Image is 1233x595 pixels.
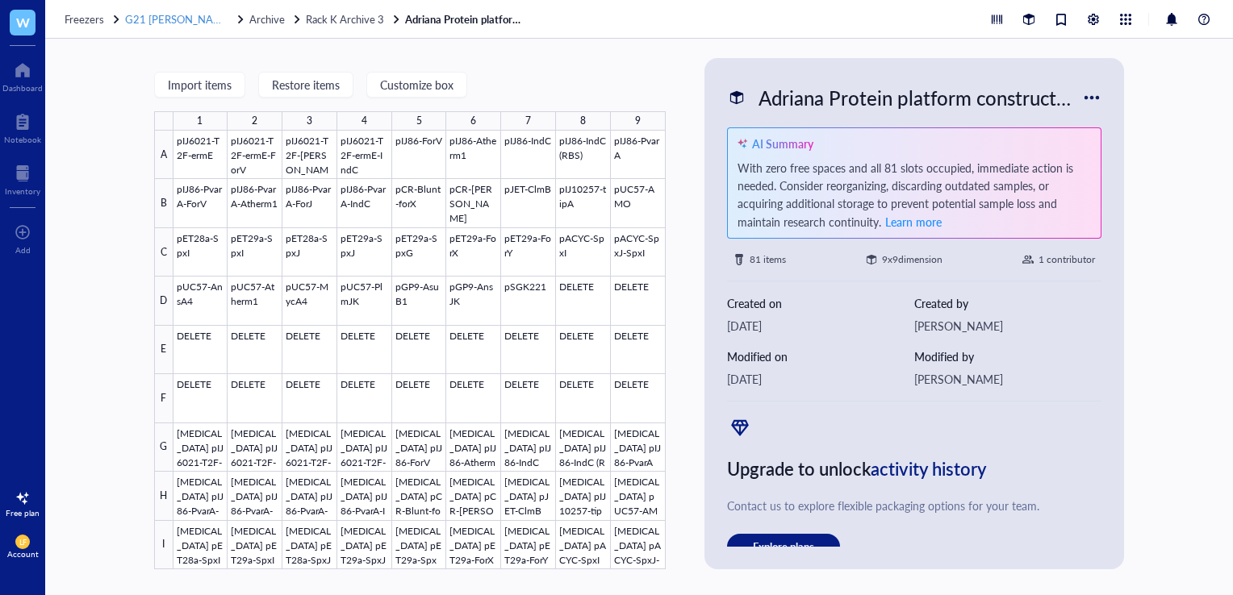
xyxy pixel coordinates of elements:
[470,111,476,131] div: 6
[16,12,30,32] span: W
[914,347,1101,365] div: Modified by
[914,294,1101,312] div: Created by
[258,72,353,98] button: Restore items
[154,374,173,422] div: F
[882,252,943,268] div: 9 x 9 dimension
[249,11,285,27] span: Archive
[914,370,1101,388] div: [PERSON_NAME]
[168,78,232,91] span: Import items
[154,131,173,179] div: A
[65,12,122,27] a: Freezers
[727,294,914,312] div: Created on
[635,111,641,131] div: 9
[380,78,453,91] span: Customize box
[727,534,1102,560] a: Explore plans
[5,186,40,196] div: Inventory
[752,135,813,152] div: AI Summary
[125,12,246,27] a: G21 [PERSON_NAME] -80
[154,72,245,98] button: Import items
[738,159,1092,231] div: With zero free spaces and all 81 slots occupied, immediate action is needed. Consider reorganizin...
[4,135,41,144] div: Notebook
[125,11,252,27] span: G21 [PERSON_NAME] -80
[751,81,1083,114] div: Adriana Protein platform constructs 2
[154,521,173,569] div: I
[154,472,173,520] div: H
[4,109,41,144] a: Notebook
[65,11,104,27] span: Freezers
[362,111,367,131] div: 4
[154,179,173,227] div: B
[1039,252,1095,268] div: 1 contributor
[580,111,586,131] div: 8
[366,72,467,98] button: Customize box
[727,370,914,388] div: [DATE]
[727,317,914,335] div: [DATE]
[6,508,40,518] div: Free plan
[19,538,27,547] span: LF
[197,111,203,131] div: 1
[727,347,914,365] div: Modified on
[252,111,257,131] div: 2
[405,12,526,27] a: Adriana Protein platform constructs 2
[249,12,402,27] a: ArchiveRack K Archive 3
[5,160,40,196] a: Inventory
[2,83,43,93] div: Dashboard
[154,423,173,472] div: G
[7,549,39,559] div: Account
[2,57,43,93] a: Dashboard
[154,326,173,374] div: E
[307,111,312,131] div: 3
[727,497,1102,514] div: Contact us to explore flexible packaging options for your team.
[272,78,340,91] span: Restore items
[914,317,1101,335] div: [PERSON_NAME]
[154,277,173,325] div: D
[416,111,422,131] div: 5
[885,214,942,230] span: Learn more
[15,245,31,255] div: Add
[750,252,786,268] div: 81 items
[154,228,173,277] div: C
[525,111,531,131] div: 7
[306,11,384,27] span: Rack K Archive 3
[727,534,840,560] button: Explore plans
[753,539,814,554] span: Explore plans
[727,453,1102,484] div: Upgrade to unlock
[884,212,943,231] button: Learn more
[871,456,986,481] span: activity history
